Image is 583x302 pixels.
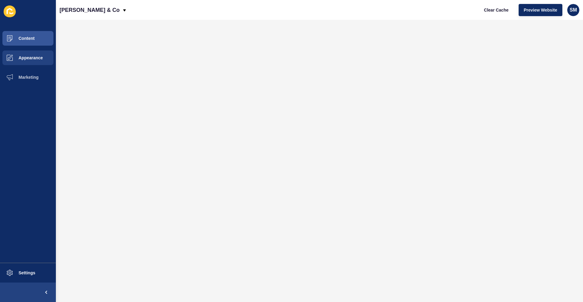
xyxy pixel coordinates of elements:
span: Preview Website [524,7,557,13]
span: SM [570,7,577,13]
button: Clear Cache [479,4,514,16]
span: Clear Cache [484,7,509,13]
p: [PERSON_NAME] & Co [60,2,120,18]
button: Preview Website [519,4,562,16]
